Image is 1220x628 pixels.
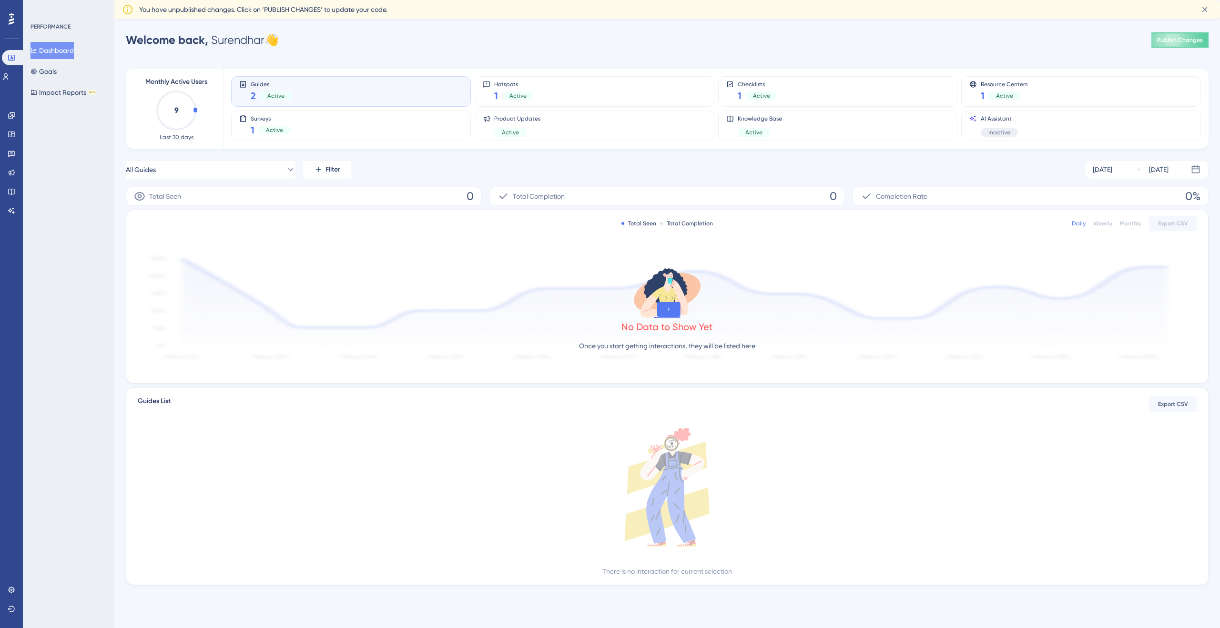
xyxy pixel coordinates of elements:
button: Goals [30,63,57,80]
div: Total Completion [660,220,713,227]
span: Publish Changes [1157,36,1203,44]
button: All Guides [126,160,295,179]
div: BETA [88,90,97,95]
span: Resource Centers [981,81,1027,87]
div: Monthly [1120,220,1141,227]
span: Product Updates [494,115,540,122]
div: Surendhar 👋 [126,32,279,48]
button: Filter [303,160,351,179]
p: Once you start getting interactions, they will be listed here [579,340,755,352]
div: PERFORMANCE [30,23,71,30]
span: Guides List [138,395,171,413]
span: Active [745,129,762,136]
div: There is no interaction for current selection [602,566,732,577]
span: Active [502,129,519,136]
span: Surveys [251,115,291,122]
span: Total Seen [149,191,181,202]
button: Export CSV [1149,396,1197,412]
span: Active [753,92,770,100]
span: Knowledge Base [738,115,782,122]
div: [DATE] [1093,164,1112,175]
span: Checklists [738,81,778,87]
span: Inactive [988,129,1010,136]
span: All Guides [126,164,156,175]
span: AI Assistant [981,115,1018,122]
span: 0% [1185,189,1200,204]
span: Active [509,92,527,100]
div: Total Seen [621,220,656,227]
text: 9 [174,106,179,115]
span: Active [267,92,285,100]
span: Export CSV [1158,220,1188,227]
span: 0 [467,189,474,204]
span: 2 [251,89,256,102]
div: Daily [1072,220,1086,227]
span: Hotspots [494,81,534,87]
span: 1 [494,89,498,102]
span: Filter [325,164,340,175]
div: Weekly [1093,220,1112,227]
button: Impact ReportsBETA [30,84,97,101]
span: 0 [830,189,837,204]
span: Active [996,92,1013,100]
span: 1 [738,89,742,102]
span: You have unpublished changes. Click on ‘PUBLISH CHANGES’ to update your code. [139,4,387,15]
span: Last 30 days [160,133,193,141]
span: Total Completion [513,191,565,202]
span: Export CSV [1158,400,1188,408]
span: Completion Rate [876,191,927,202]
div: No Data to Show Yet [621,320,713,334]
span: Active [266,126,283,134]
button: Dashboard [30,42,74,59]
span: 1 [981,89,985,102]
span: Monthly Active Users [145,76,207,88]
span: 1 [251,123,254,137]
span: Guides [251,81,292,87]
button: Export CSV [1149,216,1197,231]
div: [DATE] [1149,164,1169,175]
span: Welcome back, [126,33,208,47]
button: Publish Changes [1151,32,1209,48]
